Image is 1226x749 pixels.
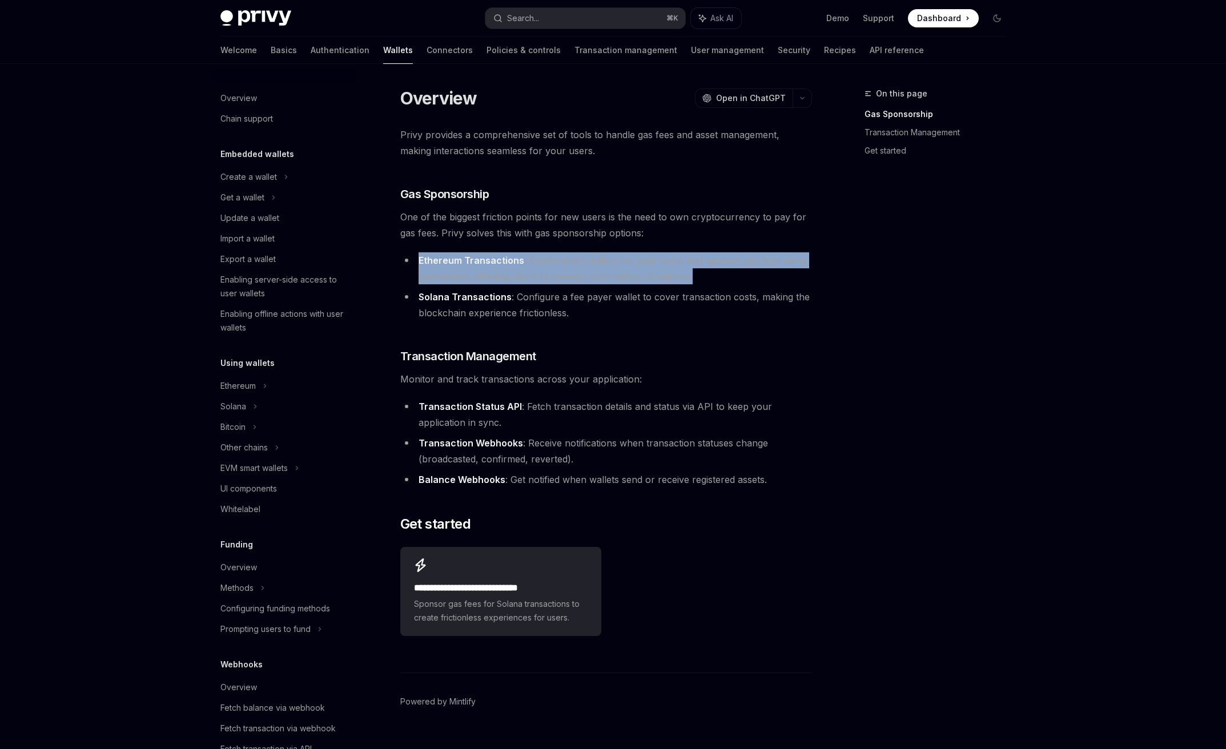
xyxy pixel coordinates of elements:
[211,698,357,718] a: Fetch balance via webhook
[220,400,246,413] div: Solana
[211,208,357,228] a: Update a wallet
[419,474,505,485] strong: Balance Webhooks
[710,13,733,24] span: Ask AI
[414,597,588,625] span: Sponsor gas fees for Solana transactions to create frictionless experiences for users.
[211,269,357,304] a: Enabling server-side access to user wallets
[826,13,849,24] a: Demo
[220,37,257,64] a: Welcome
[778,37,810,64] a: Security
[400,696,476,707] a: Powered by Mintlify
[220,622,311,636] div: Prompting users to fund
[419,437,523,449] strong: Transaction Webhooks
[211,88,357,108] a: Overview
[876,87,927,100] span: On this page
[400,186,489,202] span: Gas Sponsorship
[863,13,894,24] a: Support
[220,722,336,735] div: Fetch transaction via webhook
[211,478,357,499] a: UI components
[220,191,264,204] div: Get a wallet
[311,37,369,64] a: Authentication
[485,8,685,29] button: Search...⌘K
[419,401,522,412] strong: Transaction Status API
[220,232,275,245] div: Import a wallet
[211,677,357,698] a: Overview
[870,37,924,64] a: API reference
[211,249,357,269] a: Export a wallet
[220,441,268,454] div: Other chains
[220,502,260,516] div: Whitelabel
[691,8,741,29] button: Ask AI
[988,9,1006,27] button: Toggle dark mode
[400,398,812,430] li: : Fetch transaction details and status via API to keep your application in sync.
[400,289,812,321] li: : Configure a fee payer wallet to cover transaction costs, making the blockchain experience frict...
[917,13,961,24] span: Dashboard
[400,472,812,488] li: : Get notified when wallets send or receive registered assets.
[220,273,351,300] div: Enabling server-side access to user wallets
[400,252,812,284] li: : Create smart wallets for your users and sponsor gas fees using paymasters, allowing users to tr...
[824,37,856,64] a: Recipes
[695,88,793,108] button: Open in ChatGPT
[211,598,357,619] a: Configuring funding methods
[211,557,357,578] a: Overview
[400,127,812,159] span: Privy provides a comprehensive set of tools to handle gas fees and asset management, making inter...
[220,461,288,475] div: EVM smart wallets
[400,371,812,387] span: Monitor and track transactions across your application:
[220,147,294,161] h5: Embedded wallets
[865,105,1015,123] a: Gas Sponsorship
[271,37,297,64] a: Basics
[220,379,256,393] div: Ethereum
[220,581,254,595] div: Methods
[220,211,279,225] div: Update a wallet
[211,228,357,249] a: Import a wallet
[211,499,357,520] a: Whitelabel
[211,718,357,739] a: Fetch transaction via webhook
[220,658,263,671] h5: Webhooks
[220,602,330,615] div: Configuring funding methods
[383,37,413,64] a: Wallets
[211,304,357,338] a: Enabling offline actions with user wallets
[574,37,677,64] a: Transaction management
[220,91,257,105] div: Overview
[691,37,764,64] a: User management
[400,435,812,467] li: : Receive notifications when transaction statuses change (broadcasted, confirmed, reverted).
[908,9,979,27] a: Dashboard
[220,701,325,715] div: Fetch balance via webhook
[211,108,357,129] a: Chain support
[220,482,277,496] div: UI components
[220,420,246,434] div: Bitcoin
[220,170,277,184] div: Create a wallet
[400,88,477,108] h1: Overview
[220,10,291,26] img: dark logo
[507,11,539,25] div: Search...
[220,538,253,551] h5: Funding
[666,14,678,23] span: ⌘ K
[220,356,275,370] h5: Using wallets
[220,680,257,694] div: Overview
[427,37,473,64] a: Connectors
[419,255,524,266] strong: Ethereum Transactions
[716,92,786,104] span: Open in ChatGPT
[220,112,273,126] div: Chain support
[220,561,257,574] div: Overview
[400,515,471,533] span: Get started
[220,307,351,335] div: Enabling offline actions with user wallets
[865,123,1015,142] a: Transaction Management
[220,252,276,266] div: Export a wallet
[400,348,536,364] span: Transaction Management
[400,209,812,241] span: One of the biggest friction points for new users is the need to own cryptocurrency to pay for gas...
[419,291,512,303] strong: Solana Transactions
[487,37,561,64] a: Policies & controls
[865,142,1015,160] a: Get started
